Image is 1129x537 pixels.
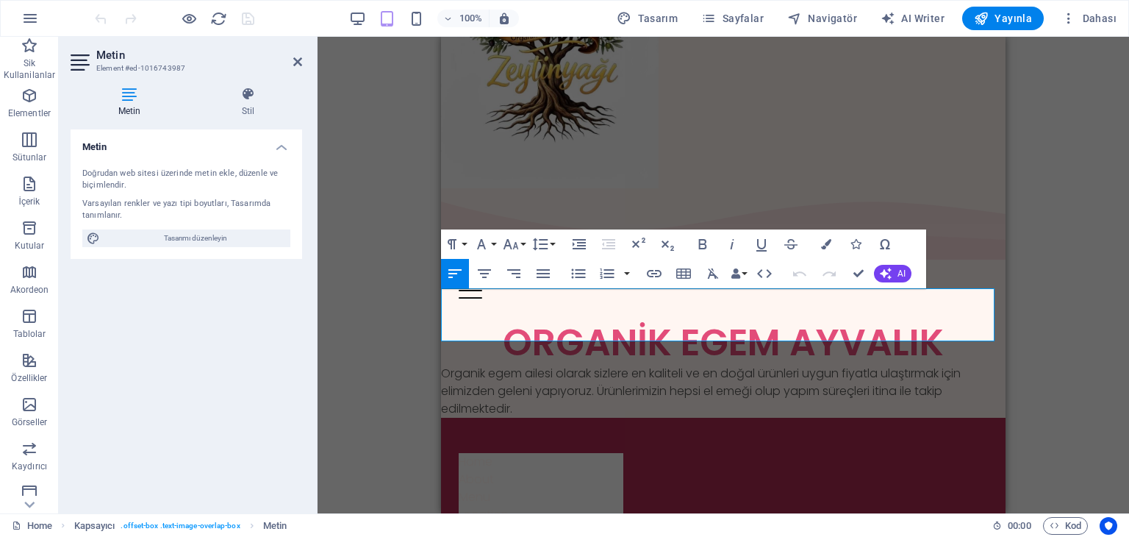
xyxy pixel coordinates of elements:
button: Data Bindings [728,259,749,288]
button: Kod [1043,517,1088,535]
button: HTML [750,259,778,288]
span: Tasarımı düzenleyin [104,230,286,247]
button: Paragraph Format [441,230,469,259]
i: Yeniden boyutlandırmada yakınlaştırma düzeyini seçilen cihaza uyacak şekilde otomatik olarak ayarla. [498,12,511,25]
p: İçerik [18,196,40,207]
button: Underline (Ctrl+U) [748,230,775,259]
h6: 100% [459,10,483,27]
h2: Metin [96,49,302,62]
p: Elementler [8,107,51,119]
span: Yayınla [974,11,1032,26]
button: Insert Table [670,259,698,288]
button: Clear Formatting [699,259,727,288]
span: Seçmek için tıkla. Düzenlemek için çift tıkla [74,517,115,535]
button: Unordered List [564,259,592,288]
button: Subscript [653,230,681,259]
button: Navigatör [781,7,863,30]
button: Increase Indent [565,230,593,259]
button: 100% [437,10,490,27]
span: Kod [1050,517,1081,535]
h4: Metin [71,129,302,156]
span: Dahası [1061,11,1117,26]
nav: breadcrumb [74,517,287,535]
p: Akordeon [10,284,49,296]
button: Insert Link [640,259,668,288]
p: Görseller [12,416,47,428]
button: Align Left [441,259,469,288]
button: Tasarımı düzenleyin [82,230,290,247]
span: . offset-box .text-image-overlap-box [121,517,240,535]
button: Confirm (Ctrl+⏎) [845,259,872,288]
button: Decrease Indent [595,230,623,259]
button: Colors [812,230,840,259]
button: Strikethrough [777,230,805,259]
span: Navigatör [787,11,857,26]
i: Sayfayı yeniden yükleyin [210,10,227,27]
button: reload [209,10,227,27]
p: Sütunlar [12,152,47,163]
h4: Stil [194,87,302,118]
button: Ön izleme modundan çıkıp düzenlemeye devam etmek için buraya tıklayın [180,10,198,27]
button: Tasarım [611,7,684,30]
p: Kutular [15,240,45,252]
div: Tasarım (Ctrl+Alt+Y) [611,7,684,30]
h3: Element #ed-1016743987 [96,62,273,75]
button: Special Characters [871,230,899,259]
button: Yayınla [962,7,1044,30]
button: Align Right [500,259,528,288]
button: Font Family [470,230,498,259]
button: Usercentrics [1100,517,1117,535]
button: Sayfalar [695,7,770,30]
button: Icons [842,230,870,259]
button: Align Center [470,259,498,288]
button: Bold (Ctrl+B) [689,230,717,259]
button: Italic (Ctrl+I) [718,230,746,259]
p: Tablolar [13,328,46,340]
a: Seçimi iptal etmek için tıkla. Sayfaları açmak için çift tıkla [12,517,52,535]
button: Line Height [529,230,557,259]
button: Superscript [624,230,652,259]
button: Dahası [1055,7,1122,30]
button: AI [874,265,911,282]
span: AI [897,269,906,278]
button: Align Justify [529,259,557,288]
button: Font Size [500,230,528,259]
button: Undo (Ctrl+Z) [786,259,814,288]
p: Özellikler [11,372,47,384]
span: Tasarım [617,11,678,26]
button: Redo (Ctrl+Shift+Z) [815,259,843,288]
span: Seçmek için tıkla. Düzenlemek için çift tıkla [263,517,287,535]
span: : [1018,520,1020,531]
div: Varsayılan renkler ve yazı tipi boyutları, Tasarımda tanımlanır. [82,198,290,222]
span: 00 00 [1008,517,1031,535]
p: Kaydırıcı [12,460,47,472]
span: Sayfalar [701,11,764,26]
span: AI Writer [881,11,945,26]
h6: Oturum süresi [992,517,1031,535]
button: Ordered List [593,259,621,288]
button: AI Writer [875,7,950,30]
h4: Metin [71,87,194,118]
button: Ordered List [621,259,633,288]
div: Doğrudan web sitesi üzerinde metin ekle, düzenle ve biçimlendir. [82,168,290,192]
